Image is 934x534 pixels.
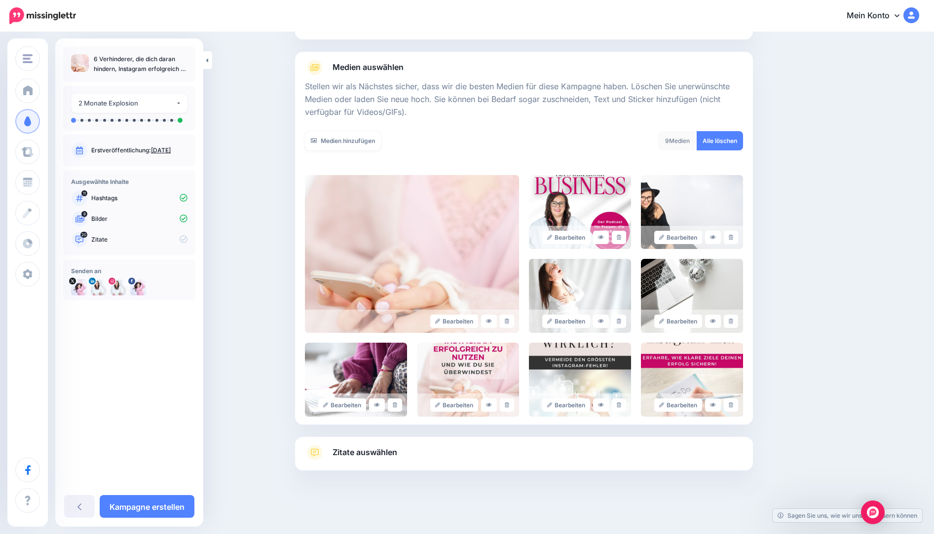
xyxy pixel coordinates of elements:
[542,398,591,412] a: Bearbeiten
[71,280,87,295] img: jLEet-7c-77332.jpg
[305,445,743,470] a: Zitate auswählen
[654,231,703,244] a: Bearbeiten
[443,318,473,325] font: Bearbeiten
[305,131,381,150] a: Medien hinzufügen
[430,398,479,412] a: Bearbeiten
[555,401,585,409] font: Bearbeiten
[417,343,519,417] img: cc665a7baa32adc49169cd7b94e35412_large.jpg
[443,401,473,409] font: Bearbeiten
[333,62,404,72] font: Medien auswählen
[91,280,107,295] img: 1756709712547-77276.png
[130,280,146,295] img: 242188144_1617179545154087_6197013731495091527_n-bsa134035.jpg
[9,7,76,24] img: Missinglettr
[94,55,187,92] font: 6 Verhinderer, die dich daran hindern, Instagram erfolgreich zu nutzen und wie du sie überwindest
[111,280,126,295] img: 541212711_18529970119008358_247987067518801023_n-bsa154916.jpg
[641,175,743,249] img: 2a7f76df8ca4a4abc2345e51f6b67c2c_large.jpg
[667,318,697,325] font: Bearbeiten
[305,81,730,117] font: Stellen wir als Nächstes sicher, dass wir die besten Medien für diese Kampagne haben. Löschen Sie...
[305,75,743,417] div: Medien auswählen
[318,398,367,412] a: Bearbeiten
[71,54,89,72] img: 0e993fa77c39e87c61d4c926abd8c379_thumb.jpg
[91,146,151,154] font: Erstveröffentlichung:
[555,234,585,241] font: Bearbeiten
[305,343,407,417] img: 1b160c80ed4b15bfc89a08b26745e0d8_large.jpg
[861,500,885,524] div: Öffnen Sie den Intercom Messenger
[91,215,108,222] font: Bilder
[641,259,743,333] img: 0ae5fda3bb1e425d76854df323fb0c80_large.jpg
[321,137,375,144] font: Medien hinzufügen
[151,146,171,154] a: [DATE]
[78,99,138,107] font: 2 Monate Explosion
[654,398,703,412] a: Bearbeiten
[847,10,890,20] font: Mein Konto
[331,401,361,409] font: Bearbeiten
[542,315,591,328] a: Bearbeiten
[669,137,690,144] font: Medien
[83,212,86,216] font: 9
[91,194,117,202] font: Hashtags
[529,343,631,417] img: 2a5b47894bc51793736b32c9510a4fe6_large.jpg
[787,512,917,519] font: Sagen Sie uns, wie wir uns verbessern können
[641,343,743,417] img: 8c34ccf574271cdbdd794d65aca092b7_large.jpg
[542,231,591,244] a: Bearbeiten
[333,447,397,457] font: Zitate auswählen
[71,267,101,275] font: Senden an
[81,232,86,237] font: 20
[703,137,737,144] font: Alle löschen
[91,236,108,243] font: Zitate
[555,318,585,325] font: Bearbeiten
[773,509,922,522] a: Sagen Sie uns, wie wir uns verbessern können
[71,178,129,185] font: Ausgewählte Inhalte
[697,131,743,150] a: Alle löschen
[529,259,631,333] img: cf326d38e248e8a2c79542dbd9d55f92_large.jpg
[654,315,703,328] a: Bearbeiten
[23,54,33,63] img: menu.png
[665,137,669,144] font: 9
[529,175,631,249] img: 3423c74d68f99e2235096d0f9801836a_large.jpg
[667,401,697,409] font: Bearbeiten
[71,94,187,113] button: 2 Monate Explosion
[837,4,919,28] a: Mein Konto
[430,315,479,328] a: Bearbeiten
[83,191,86,196] font: 11
[305,60,743,75] a: Medien auswählen
[667,234,697,241] font: Bearbeiten
[305,175,519,333] img: 0e993fa77c39e87c61d4c926abd8c379_large.jpg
